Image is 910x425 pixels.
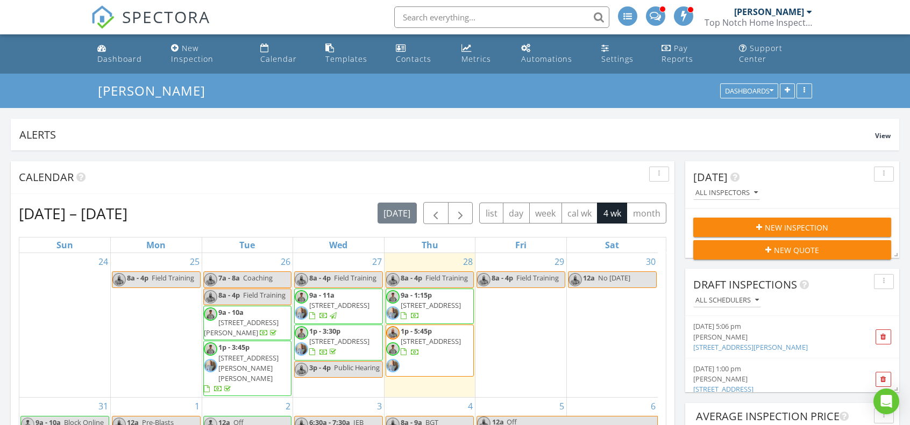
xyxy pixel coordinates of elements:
span: 1p - 5:45p [401,326,432,336]
button: All Inspectors [693,186,760,200]
span: New Inspection [765,222,828,233]
span: [STREET_ADDRESS] [309,300,369,310]
span: Field Training [152,273,194,283]
button: day [503,203,530,224]
span: 7a - 8a [218,273,240,283]
img: headshot_circle__alex.png [295,290,308,304]
a: Monday [144,237,168,253]
span: 1p - 3:45p [218,342,250,352]
a: 9a - 1:15p [STREET_ADDRESS] [386,289,474,324]
div: Templates [325,54,367,64]
a: Go to August 25, 2025 [188,253,202,270]
a: Pay Reports [657,39,727,69]
a: Go to September 5, 2025 [557,398,566,415]
a: 1p - 3:45p [STREET_ADDRESS][PERSON_NAME][PERSON_NAME] [203,341,292,396]
span: 9a - 1:15p [401,290,432,300]
button: [DATE] [378,203,417,224]
a: [DATE] 1:00 pm [PERSON_NAME] [STREET_ADDRESS] [693,364,858,395]
button: 4 wk [597,203,627,224]
button: New Inspection [693,218,891,237]
a: Support Center [735,39,816,69]
a: Tuesday [237,237,257,253]
span: [STREET_ADDRESS] [309,336,369,346]
a: [PERSON_NAME] [98,82,215,99]
button: week [529,203,562,224]
a: 1p - 5:45p [STREET_ADDRESS] [401,326,461,356]
img: headshot_circle__robbie.png [568,273,582,286]
div: [DATE] 1:00 pm [693,364,858,374]
img: headshot_circle__alex.png [295,326,308,340]
span: [DATE] [693,170,728,184]
span: [STREET_ADDRESS][PERSON_NAME][PERSON_NAME] [218,353,279,383]
img: img_0933.jpg [295,306,308,320]
span: Calendar [19,170,74,184]
div: Open Intercom Messenger [873,388,899,414]
a: Calendar [256,39,312,69]
div: Settings [601,54,634,64]
a: Saturday [603,237,621,253]
button: All schedulers [693,293,761,308]
a: 9a - 11a [STREET_ADDRESS] [294,289,383,324]
a: Automations (Advanced) [517,39,589,69]
a: 9a - 10a [STREET_ADDRESS][PERSON_NAME] [203,306,292,341]
a: Templates [321,39,383,69]
span: SPECTORA [122,5,210,28]
a: New Inspection [167,39,247,69]
div: Dashboard [97,54,142,64]
a: Contacts [392,39,449,69]
img: img_0933.jpg [204,359,217,372]
img: headshot_circle__robbie.png [204,290,217,304]
button: Dashboards [720,84,778,99]
div: Top Notch Home Inspection [705,17,812,28]
a: Sunday [54,237,75,253]
a: Go to August 28, 2025 [461,253,475,270]
div: Pay Reports [662,43,693,64]
div: [PERSON_NAME] [693,374,858,384]
div: Metrics [461,54,491,64]
td: Go to August 24, 2025 [19,253,111,398]
span: [STREET_ADDRESS][PERSON_NAME] [204,318,279,337]
td: Go to August 29, 2025 [475,253,567,398]
span: Coaching [243,273,273,283]
a: 1p - 3:30p [STREET_ADDRESS] [294,325,383,360]
button: month [627,203,666,224]
div: Calendar [260,54,297,64]
div: All schedulers [695,297,759,304]
a: Go to September 1, 2025 [193,398,202,415]
img: headshot_circle__robbie.png [112,273,126,286]
img: img_0933.jpg [386,359,400,372]
input: Search everything... [394,6,609,28]
td: Go to August 30, 2025 [566,253,658,398]
a: SPECTORA [91,15,210,37]
a: 9a - 11a [STREET_ADDRESS] [309,290,369,320]
a: [DATE] 5:06 pm [PERSON_NAME] [STREET_ADDRESS][PERSON_NAME] [693,321,858,352]
a: [STREET_ADDRESS] [693,384,753,394]
span: Field Training [334,273,376,283]
div: Contacts [396,54,431,64]
span: 9a - 11a [309,290,335,300]
div: Dashboards [725,88,773,95]
a: Friday [513,237,529,253]
span: 8a - 4p [218,290,240,300]
div: All Inspectors [695,189,758,197]
a: [STREET_ADDRESS][PERSON_NAME] [693,342,808,352]
div: [PERSON_NAME] [734,6,804,17]
div: [DATE] 5:06 pm [693,321,858,332]
span: 8a - 4p [309,273,331,283]
a: Go to August 27, 2025 [370,253,384,270]
span: 8a - 4p [401,273,422,283]
div: Automations [521,54,572,64]
a: 9a - 1:15p [STREET_ADDRESS] [401,290,461,320]
a: Go to September 2, 2025 [283,398,293,415]
a: Go to August 31, 2025 [96,398,110,415]
span: Field Training [243,290,286,300]
img: headshot_circle__robbie.png [295,363,308,376]
img: The Best Home Inspection Software - Spectora [91,5,115,29]
a: Metrics [457,39,508,69]
span: New Quote [774,244,819,256]
span: Field Training [425,273,468,283]
td: Go to August 28, 2025 [384,253,475,398]
button: Next [448,202,473,224]
div: Average Inspection Price [696,408,870,424]
span: 12a [583,273,595,283]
